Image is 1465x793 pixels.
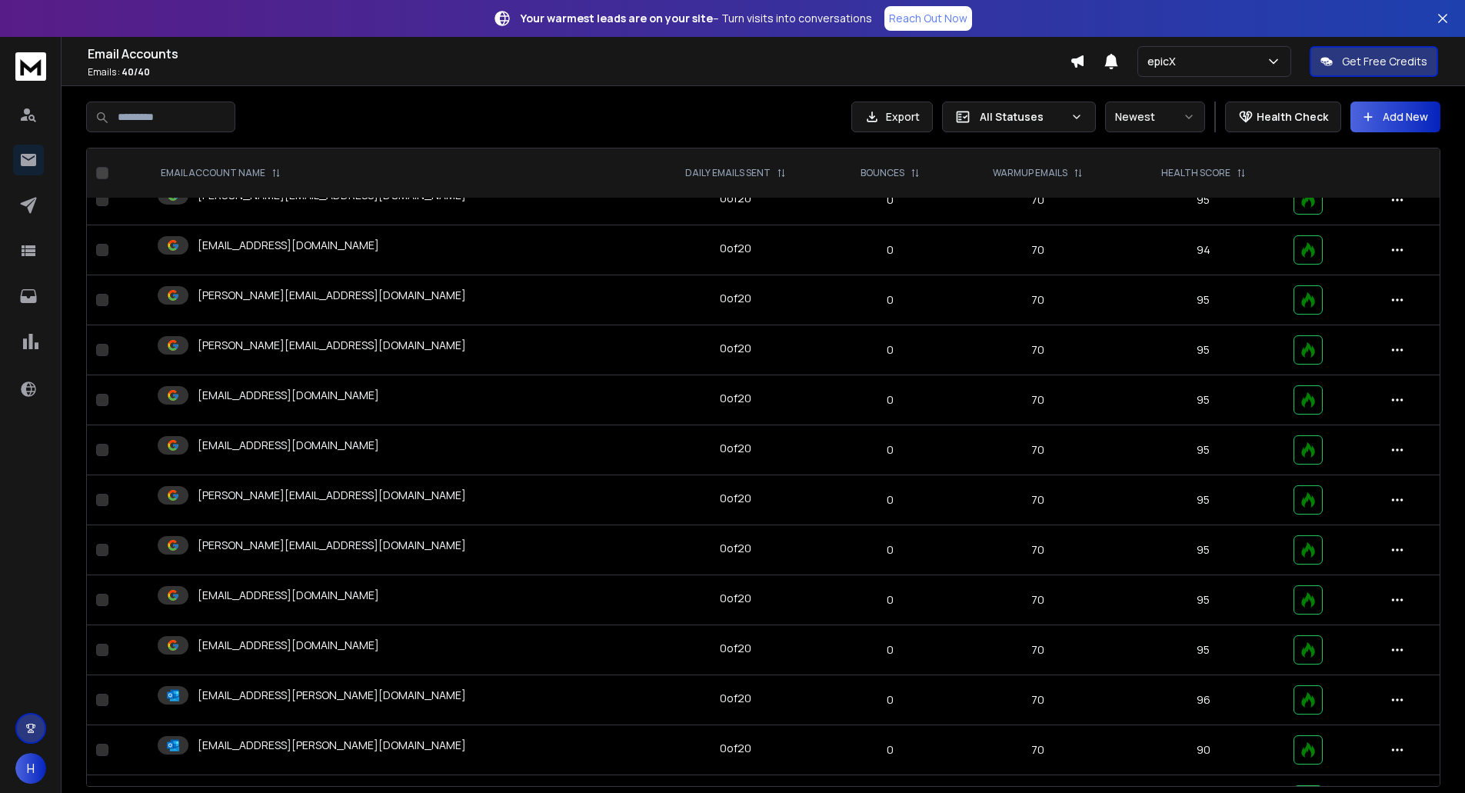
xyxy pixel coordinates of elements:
[720,441,751,456] div: 0 of 20
[837,492,944,508] p: 0
[88,66,1070,78] p: Emails :
[861,167,904,179] p: BOUNCES
[720,741,751,756] div: 0 of 20
[521,11,713,25] strong: Your warmest leads are on your site
[884,6,972,31] a: Reach Out Now
[953,375,1123,425] td: 70
[198,638,379,653] p: [EMAIL_ADDRESS][DOMAIN_NAME]
[953,725,1123,775] td: 70
[198,338,466,353] p: [PERSON_NAME][EMAIL_ADDRESS][DOMAIN_NAME]
[1123,675,1285,725] td: 96
[851,102,933,132] button: Export
[1123,375,1285,425] td: 95
[15,753,46,784] button: H
[1123,575,1285,625] td: 95
[198,738,466,753] p: [EMAIL_ADDRESS][PERSON_NAME][DOMAIN_NAME]
[837,242,944,258] p: 0
[1342,54,1427,69] p: Get Free Credits
[1123,725,1285,775] td: 90
[837,542,944,558] p: 0
[720,591,751,606] div: 0 of 20
[198,588,379,603] p: [EMAIL_ADDRESS][DOMAIN_NAME]
[198,388,379,403] p: [EMAIL_ADDRESS][DOMAIN_NAME]
[720,691,751,706] div: 0 of 20
[88,45,1070,63] h1: Email Accounts
[889,11,967,26] p: Reach Out Now
[1123,275,1285,325] td: 95
[953,425,1123,475] td: 70
[953,575,1123,625] td: 70
[1123,525,1285,575] td: 95
[1350,102,1440,132] button: Add New
[837,392,944,408] p: 0
[198,488,466,503] p: [PERSON_NAME][EMAIL_ADDRESS][DOMAIN_NAME]
[953,475,1123,525] td: 70
[1123,425,1285,475] td: 95
[720,541,751,556] div: 0 of 20
[837,742,944,758] p: 0
[1161,167,1230,179] p: HEALTH SCORE
[1147,54,1182,69] p: epicX
[720,341,751,356] div: 0 of 20
[953,625,1123,675] td: 70
[1123,325,1285,375] td: 95
[837,692,944,708] p: 0
[1123,175,1285,225] td: 95
[198,688,466,703] p: [EMAIL_ADDRESS][PERSON_NAME][DOMAIN_NAME]
[980,109,1064,125] p: All Statuses
[953,525,1123,575] td: 70
[161,167,281,179] div: EMAIL ACCOUNT NAME
[837,642,944,658] p: 0
[685,167,771,179] p: DAILY EMAILS SENT
[198,438,379,453] p: [EMAIL_ADDRESS][DOMAIN_NAME]
[993,167,1067,179] p: WARMUP EMAILS
[1225,102,1341,132] button: Health Check
[122,65,150,78] span: 40 / 40
[837,292,944,308] p: 0
[953,325,1123,375] td: 70
[837,192,944,208] p: 0
[1123,225,1285,275] td: 94
[521,11,872,26] p: – Turn visits into conversations
[720,491,751,506] div: 0 of 20
[1257,109,1328,125] p: Health Check
[1105,102,1205,132] button: Newest
[720,291,751,306] div: 0 of 20
[953,675,1123,725] td: 70
[953,225,1123,275] td: 70
[198,538,466,553] p: [PERSON_NAME][EMAIL_ADDRESS][DOMAIN_NAME]
[837,442,944,458] p: 0
[720,391,751,406] div: 0 of 20
[953,175,1123,225] td: 70
[1123,625,1285,675] td: 95
[198,288,466,303] p: [PERSON_NAME][EMAIL_ADDRESS][DOMAIN_NAME]
[837,592,944,608] p: 0
[837,342,944,358] p: 0
[1310,46,1438,77] button: Get Free Credits
[953,275,1123,325] td: 70
[720,241,751,256] div: 0 of 20
[15,52,46,81] img: logo
[1123,475,1285,525] td: 95
[198,238,379,253] p: [EMAIL_ADDRESS][DOMAIN_NAME]
[720,191,751,206] div: 0 of 20
[720,641,751,656] div: 0 of 20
